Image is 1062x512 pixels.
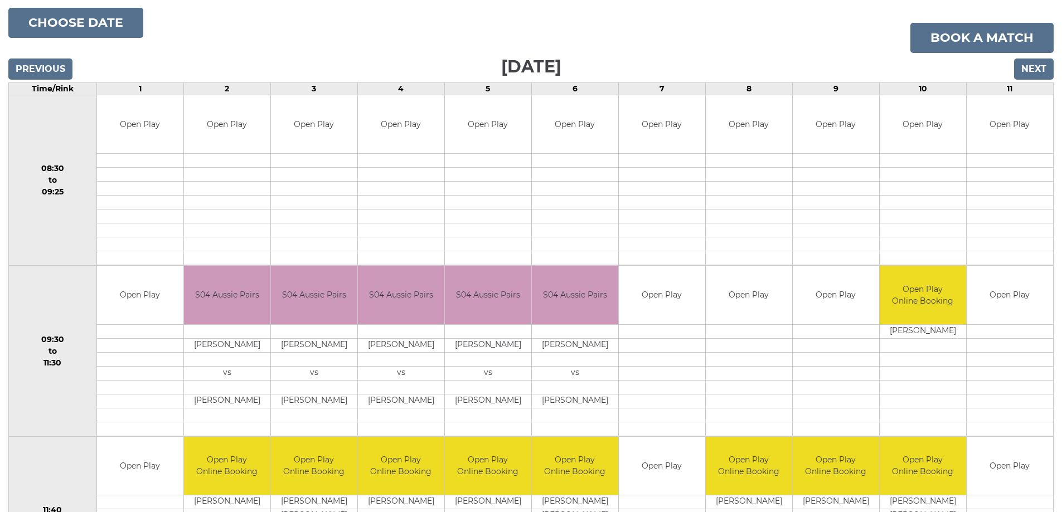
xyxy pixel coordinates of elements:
[880,324,966,338] td: [PERSON_NAME]
[619,266,705,324] td: Open Play
[706,266,792,324] td: Open Play
[9,95,97,266] td: 08:30 to 09:25
[9,266,97,437] td: 09:30 to 11:30
[706,437,792,495] td: Open Play Online Booking
[271,266,357,324] td: S04 Aussie Pairs
[9,82,97,95] td: Time/Rink
[619,437,705,495] td: Open Play
[706,95,792,154] td: Open Play
[97,266,183,324] td: Open Play
[445,338,531,352] td: [PERSON_NAME]
[358,95,444,154] td: Open Play
[184,95,270,154] td: Open Play
[910,23,1054,53] a: Book a match
[532,495,618,509] td: [PERSON_NAME]
[183,82,270,95] td: 2
[445,266,531,324] td: S04 Aussie Pairs
[271,437,357,495] td: Open Play Online Booking
[619,95,705,154] td: Open Play
[966,82,1053,95] td: 11
[793,495,879,509] td: [PERSON_NAME]
[880,495,966,509] td: [PERSON_NAME]
[270,82,357,95] td: 3
[358,437,444,495] td: Open Play Online Booking
[1014,58,1054,80] input: Next
[532,366,618,380] td: vs
[184,394,270,408] td: [PERSON_NAME]
[532,437,618,495] td: Open Play Online Booking
[445,366,531,380] td: vs
[967,437,1053,495] td: Open Play
[358,366,444,380] td: vs
[184,338,270,352] td: [PERSON_NAME]
[358,338,444,352] td: [PERSON_NAME]
[8,58,72,80] input: Previous
[618,82,705,95] td: 7
[967,266,1053,324] td: Open Play
[96,82,183,95] td: 1
[184,366,270,380] td: vs
[445,95,531,154] td: Open Play
[358,495,444,509] td: [PERSON_NAME]
[358,394,444,408] td: [PERSON_NAME]
[880,95,966,154] td: Open Play
[706,495,792,509] td: [PERSON_NAME]
[793,266,879,324] td: Open Play
[792,82,879,95] td: 9
[445,394,531,408] td: [PERSON_NAME]
[445,495,531,509] td: [PERSON_NAME]
[880,266,966,324] td: Open Play Online Booking
[880,437,966,495] td: Open Play Online Booking
[532,95,618,154] td: Open Play
[879,82,966,95] td: 10
[445,437,531,495] td: Open Play Online Booking
[271,338,357,352] td: [PERSON_NAME]
[97,95,183,154] td: Open Play
[444,82,531,95] td: 5
[357,82,444,95] td: 4
[271,366,357,380] td: vs
[184,495,270,509] td: [PERSON_NAME]
[532,394,618,408] td: [PERSON_NAME]
[793,95,879,154] td: Open Play
[97,437,183,495] td: Open Play
[532,266,618,324] td: S04 Aussie Pairs
[531,82,618,95] td: 6
[8,8,143,38] button: Choose date
[532,338,618,352] td: [PERSON_NAME]
[967,95,1053,154] td: Open Play
[793,437,879,495] td: Open Play Online Booking
[705,82,792,95] td: 8
[184,437,270,495] td: Open Play Online Booking
[271,495,357,509] td: [PERSON_NAME]
[184,266,270,324] td: S04 Aussie Pairs
[271,394,357,408] td: [PERSON_NAME]
[358,266,444,324] td: S04 Aussie Pairs
[271,95,357,154] td: Open Play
